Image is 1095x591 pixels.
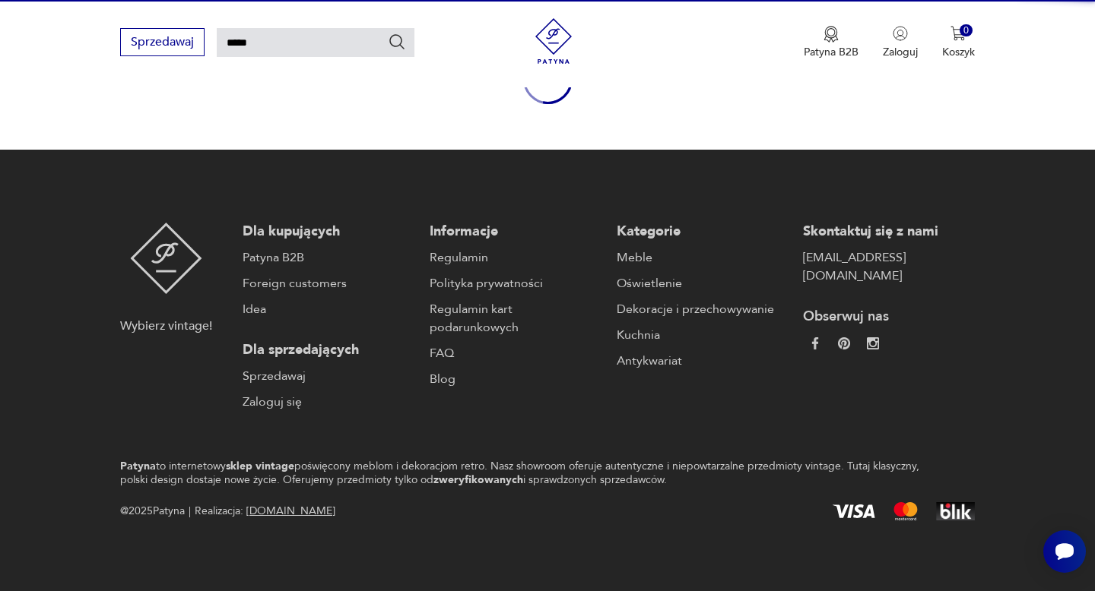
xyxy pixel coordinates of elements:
[243,274,414,292] a: Foreign customers
[942,45,975,59] p: Koszyk
[120,460,921,487] p: to internetowy poświęcony meblom i dekoracjom retro. Nasz showroom oferuje autentyczne i niepowta...
[430,248,601,267] a: Regulamin
[120,38,205,49] a: Sprzedawaj
[433,472,523,487] strong: zweryfikowanych
[243,367,414,385] a: Sprzedawaj
[824,26,839,43] img: Ikona medalu
[617,300,789,318] a: Dekoracje i przechowywanie
[617,326,789,344] a: Kuchnia
[867,337,879,349] img: c2fd9cf7f39615d9d6839a72ae8e59e5.webp
[189,502,191,520] div: |
[804,26,859,59] button: Patyna B2B
[833,504,875,518] img: Visa
[430,300,601,337] a: Regulamin kart podarunkowych
[430,274,601,292] a: Polityka prywatności
[130,223,202,294] img: Patyna - sklep z meblami i dekoracjami vintage
[1043,530,1086,573] iframe: Smartsupp widget button
[936,502,975,520] img: BLIK
[893,502,918,520] img: Mastercard
[246,504,335,518] a: [DOMAIN_NAME]
[942,26,975,59] button: 0Koszyk
[960,24,973,37] div: 0
[226,459,294,473] strong: sklep vintage
[195,502,335,520] span: Realizacja:
[243,248,414,267] a: Patyna B2B
[803,248,975,285] a: [EMAIL_ADDRESS][DOMAIN_NAME]
[388,33,406,51] button: Szukaj
[951,26,966,41] img: Ikona koszyka
[120,459,156,473] strong: Patyna
[809,337,821,349] img: da9060093f698e4c3cedc1453eec5031.webp
[430,344,601,362] a: FAQ
[617,274,789,292] a: Oświetlenie
[617,223,789,241] p: Kategorie
[120,317,212,335] p: Wybierz vintage!
[243,393,414,411] a: Zaloguj się
[803,308,975,326] p: Obserwuj nas
[617,248,789,267] a: Meble
[804,45,859,59] p: Patyna B2B
[838,337,850,349] img: 37d27d81a828e637adc9f9cb2e3d3a8a.webp
[531,18,576,64] img: Patyna - sklep z meblami i dekoracjami vintage
[617,352,789,370] a: Antykwariat
[883,45,918,59] p: Zaloguj
[120,28,205,56] button: Sprzedawaj
[883,26,918,59] button: Zaloguj
[893,26,908,41] img: Ikonka użytkownika
[430,370,601,388] a: Blog
[243,300,414,318] a: Idea
[804,26,859,59] a: Ikona medaluPatyna B2B
[120,502,185,520] span: @ 2025 Patyna
[430,223,601,241] p: Informacje
[243,341,414,359] p: Dla sprzedających
[243,223,414,241] p: Dla kupujących
[803,223,975,241] p: Skontaktuj się z nami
